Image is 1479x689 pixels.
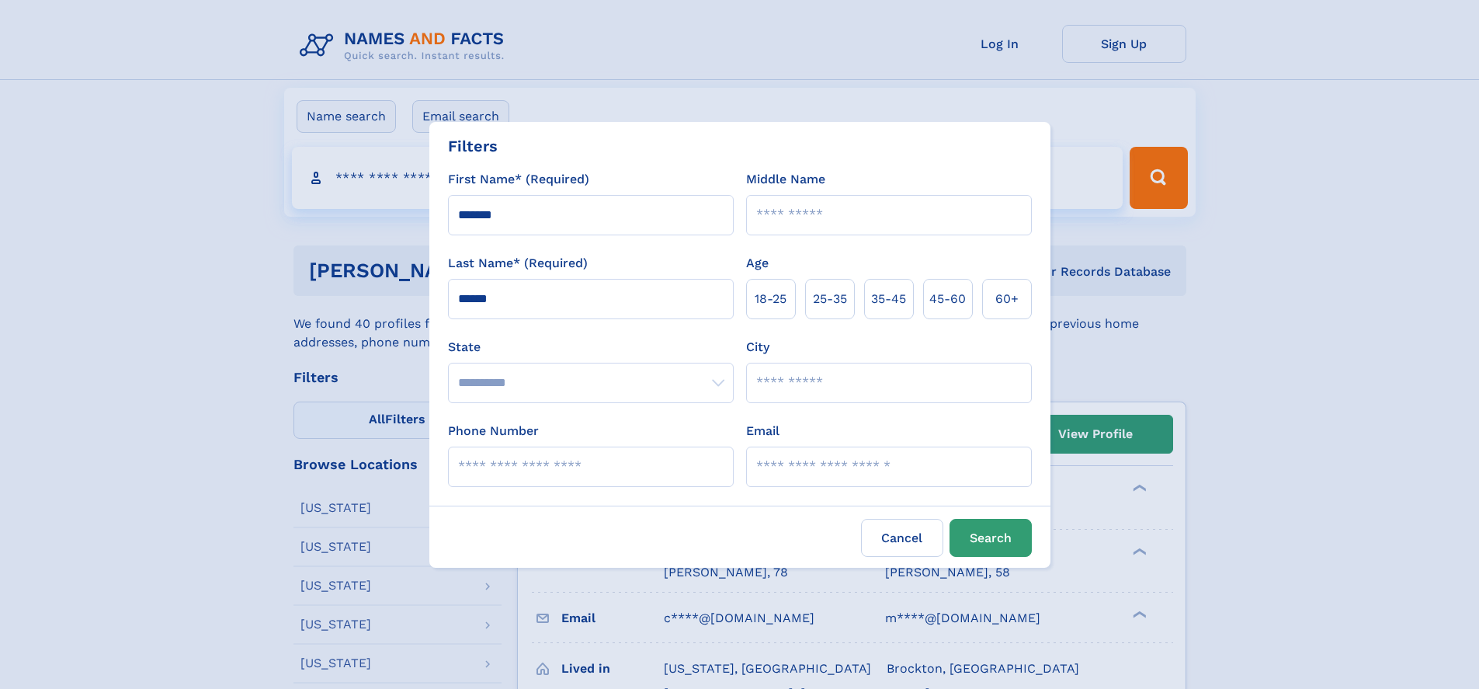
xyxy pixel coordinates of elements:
div: Filters [448,134,498,158]
span: 60+ [995,290,1019,308]
label: Age [746,254,769,273]
label: State [448,338,734,357]
span: 25‑35 [813,290,847,308]
label: Phone Number [448,422,539,440]
label: Last Name* (Required) [448,254,588,273]
label: First Name* (Required) [448,170,589,189]
span: 45‑60 [929,290,966,308]
label: Email [746,422,779,440]
button: Search [950,519,1032,557]
label: Middle Name [746,170,825,189]
span: 35‑45 [871,290,906,308]
label: Cancel [861,519,943,557]
span: 18‑25 [755,290,786,308]
label: City [746,338,769,357]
